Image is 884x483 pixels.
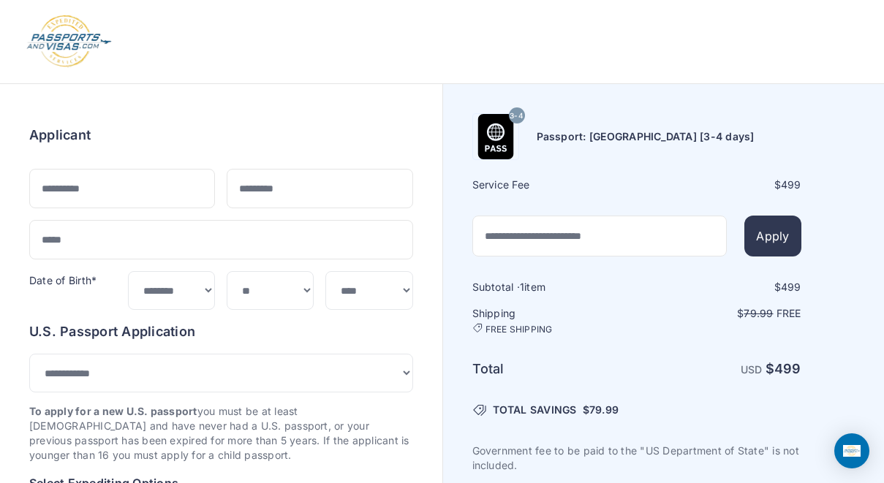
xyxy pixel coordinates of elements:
[472,306,635,335] h6: Shipping
[766,361,801,376] strong: $
[472,178,635,192] h6: Service Fee
[744,307,773,319] span: 79.99
[834,433,869,468] div: Open Intercom Messenger
[486,324,553,335] span: FREE SHIPPING
[638,280,801,294] div: $
[777,307,801,319] span: Free
[520,281,524,293] span: 1
[29,274,97,286] label: Date of Birth*
[472,280,635,294] h6: Subtotal · item
[781,178,801,191] span: 499
[589,403,619,416] span: 79.99
[29,125,91,145] h6: Applicant
[29,405,197,417] strong: To apply for a new U.S. passport
[510,107,524,126] span: 3-4
[638,178,801,192] div: $
[493,403,577,417] span: TOTAL SAVINGS
[29,322,413,342] h6: U.S. Passport Application
[537,129,755,144] h6: Passport: [GEOGRAPHIC_DATA] [3-4 days]
[774,361,801,376] span: 499
[638,306,801,321] p: $
[472,444,801,473] p: Government fee to be paid to the "US Department of State" is not included.
[472,359,635,379] h6: Total
[781,281,801,293] span: 499
[473,114,518,159] img: Product Name
[583,403,619,417] span: $
[26,15,113,69] img: Logo
[744,216,801,256] button: Apply
[741,363,763,376] span: USD
[29,404,413,463] p: you must be at least [DEMOGRAPHIC_DATA] and have never had a U.S. passport, or your previous pass...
